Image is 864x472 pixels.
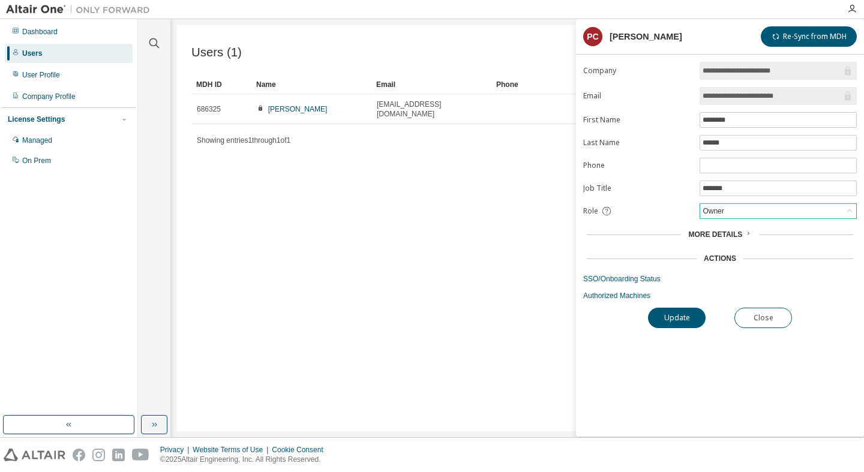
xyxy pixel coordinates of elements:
[92,449,105,461] img: instagram.svg
[583,274,857,284] a: SSO/Onboarding Status
[583,66,692,76] label: Company
[112,449,125,461] img: linkedin.svg
[256,75,367,94] div: Name
[377,100,486,119] span: [EMAIL_ADDRESS][DOMAIN_NAME]
[700,204,856,218] div: Owner
[583,115,692,125] label: First Name
[193,445,272,455] div: Website Terms of Use
[191,46,242,59] span: Users (1)
[376,75,487,94] div: Email
[22,136,52,145] div: Managed
[583,91,692,101] label: Email
[197,104,221,114] span: 686325
[583,291,857,300] a: Authorized Machines
[132,449,149,461] img: youtube.svg
[688,230,742,239] span: More Details
[6,4,156,16] img: Altair One
[73,449,85,461] img: facebook.svg
[272,445,330,455] div: Cookie Consent
[701,205,725,218] div: Owner
[196,75,247,94] div: MDH ID
[583,184,692,193] label: Job Title
[22,70,60,80] div: User Profile
[160,455,331,465] p: © 2025 Altair Engineering, Inc. All Rights Reserved.
[704,254,736,263] div: Actions
[22,49,42,58] div: Users
[22,92,76,101] div: Company Profile
[734,308,792,328] button: Close
[22,27,58,37] div: Dashboard
[22,156,51,166] div: On Prem
[160,445,193,455] div: Privacy
[610,32,682,41] div: [PERSON_NAME]
[583,27,602,46] div: PC
[583,161,692,170] label: Phone
[761,26,857,47] button: Re-Sync from MDH
[583,206,598,216] span: Role
[496,75,607,94] div: Phone
[648,308,706,328] button: Update
[197,136,290,145] span: Showing entries 1 through 1 of 1
[8,115,65,124] div: License Settings
[583,138,692,148] label: Last Name
[268,105,328,113] a: [PERSON_NAME]
[4,449,65,461] img: altair_logo.svg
